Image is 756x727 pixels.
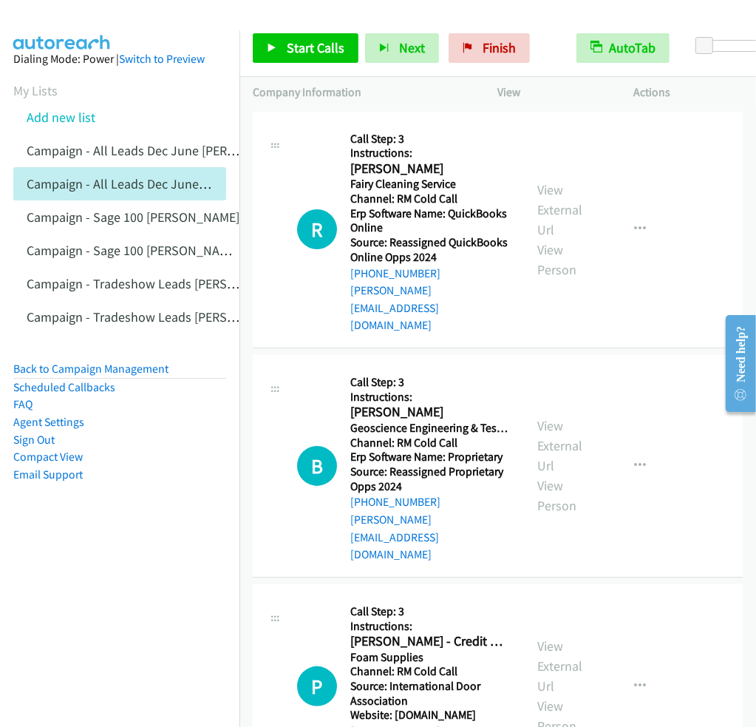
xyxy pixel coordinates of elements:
a: Switch to Preview [119,52,205,66]
a: Start Calls [253,33,358,63]
p: Actions [633,84,743,101]
a: Campaign - Sage 100 [PERSON_NAME] [27,209,239,226]
h5: Channel: RM Cold Call [350,664,511,679]
div: The call is yet to be attempted [297,446,337,486]
a: Agent Settings [13,415,84,429]
button: Next [365,33,439,63]
a: My Lists [13,82,58,99]
a: Campaign - Sage 100 [PERSON_NAME] Cloned [27,242,282,259]
h5: Call Step: 3 [350,604,511,619]
iframe: Resource Center [714,305,756,422]
h5: Erp Software Name: Proprietary [350,450,511,464]
h5: Erp Software Name: QuickBooks Online [350,206,511,235]
h5: Geoscience Engineering & Testing Inc [350,421,511,436]
h2: [PERSON_NAME] [350,404,511,421]
h5: Foam Supplies [350,650,511,665]
a: Campaign - All Leads Dec June [PERSON_NAME] Cloned [27,175,338,192]
a: Campaign - Tradeshow Leads [PERSON_NAME] [27,275,287,292]
a: [PHONE_NUMBER] [350,266,440,280]
a: Campaign - Tradeshow Leads [PERSON_NAME] Cloned [27,308,330,325]
a: Scheduled Callbacks [13,380,115,394]
h1: B [297,446,337,486]
div: The call is yet to be attempted [297,209,337,249]
button: AutoTab [576,33,670,63]
a: Back to Campaign Management [13,362,168,376]
h1: R [297,209,337,249]
h5: Instructions: [350,146,511,160]
a: Add new list [27,109,95,126]
span: Finish [483,39,516,56]
h5: Call Step: 3 [350,375,511,390]
h5: Channel: RM Cold Call [350,192,511,206]
h5: Source: International Door Association [350,679,511,708]
h1: P [297,666,337,706]
h5: Source: Reassigned Proprietary Opps 2024 [350,464,511,493]
a: Email Support [13,467,83,481]
a: [PERSON_NAME][EMAIL_ADDRESS][DOMAIN_NAME] [350,513,439,561]
a: View External Url [538,181,583,238]
h5: Source: Reassigned QuickBooks Online Opps 2024 [350,235,511,264]
a: View Person [538,477,577,514]
h5: Call Step: 3 [350,132,511,146]
a: [PERSON_NAME][EMAIL_ADDRESS][DOMAIN_NAME] [350,283,439,332]
h5: Instructions: [350,619,511,634]
h5: Fairy Cleaning Service [350,177,511,192]
a: FAQ [13,397,33,411]
a: Finish [449,33,530,63]
p: Company Information [253,84,471,101]
a: [PHONE_NUMBER] [350,495,440,509]
span: Next [399,39,425,56]
a: Sign Out [13,433,55,447]
h5: Instructions: [350,390,511,405]
a: View External Url [538,417,583,474]
a: Campaign - All Leads Dec June [PERSON_NAME] [27,142,295,159]
h2: [PERSON_NAME] [350,160,511,177]
a: View Person [538,241,577,278]
a: Compact View [13,450,83,464]
p: View [498,84,607,101]
h2: [PERSON_NAME] - Credit Manager [350,633,511,650]
a: View External Url [538,638,583,694]
h5: Channel: RM Cold Call [350,436,511,450]
div: Dialing Mode: Power | [13,50,226,68]
span: Start Calls [287,39,344,56]
div: The call is yet to be attempted [297,666,337,706]
h5: Website: [DOMAIN_NAME] [350,708,511,723]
